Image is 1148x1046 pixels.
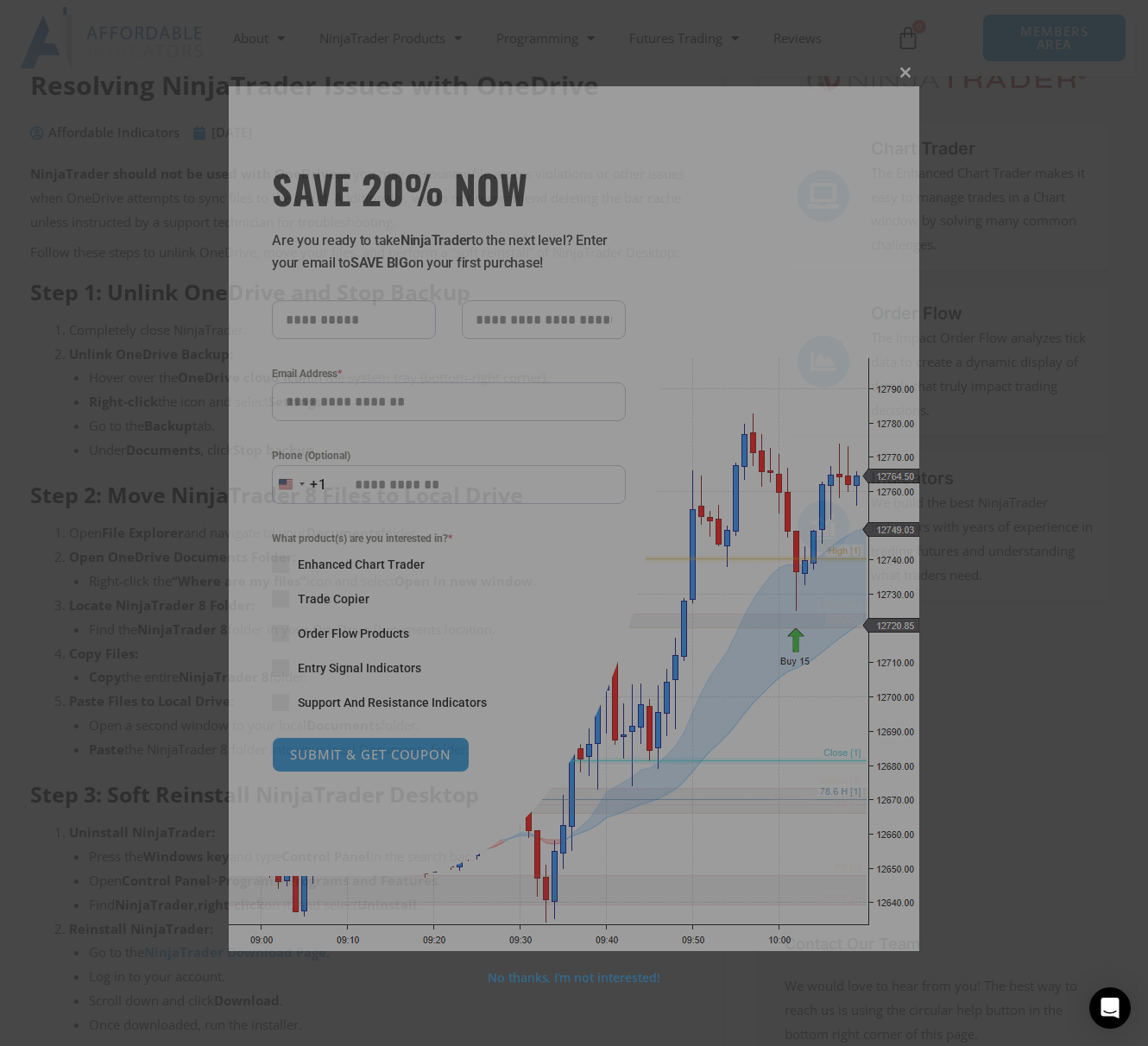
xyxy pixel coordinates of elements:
[488,969,659,986] a: No thanks, I’m not interested!
[272,365,626,382] label: Email Address
[272,590,626,608] label: Trade Copier
[298,625,409,642] span: Order Flow Products
[272,694,626,711] label: Support And Resistance Indicators
[298,694,487,711] span: Support And Resistance Indicators
[272,530,626,547] span: What product(s) are you interested in?
[272,465,327,504] button: Selected country
[272,737,470,772] button: SUBMIT & GET COUPON
[272,447,626,464] label: Phone (Optional)
[272,164,626,212] h3: SAVE 20% NOW
[272,230,626,274] p: Are you ready to take to the next level? Enter your email to on your first purchase!
[401,232,471,249] strong: NinjaTrader
[298,590,369,608] span: Trade Copier
[350,255,408,271] strong: SAVE BIG
[310,474,327,496] div: +1
[298,556,425,573] span: Enhanced Chart Trader
[272,659,626,677] label: Entry Signal Indicators
[272,625,626,642] label: Order Flow Products
[272,556,626,573] label: Enhanced Chart Trader
[298,659,421,677] span: Entry Signal Indicators
[1089,987,1131,1029] div: Open Intercom Messenger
